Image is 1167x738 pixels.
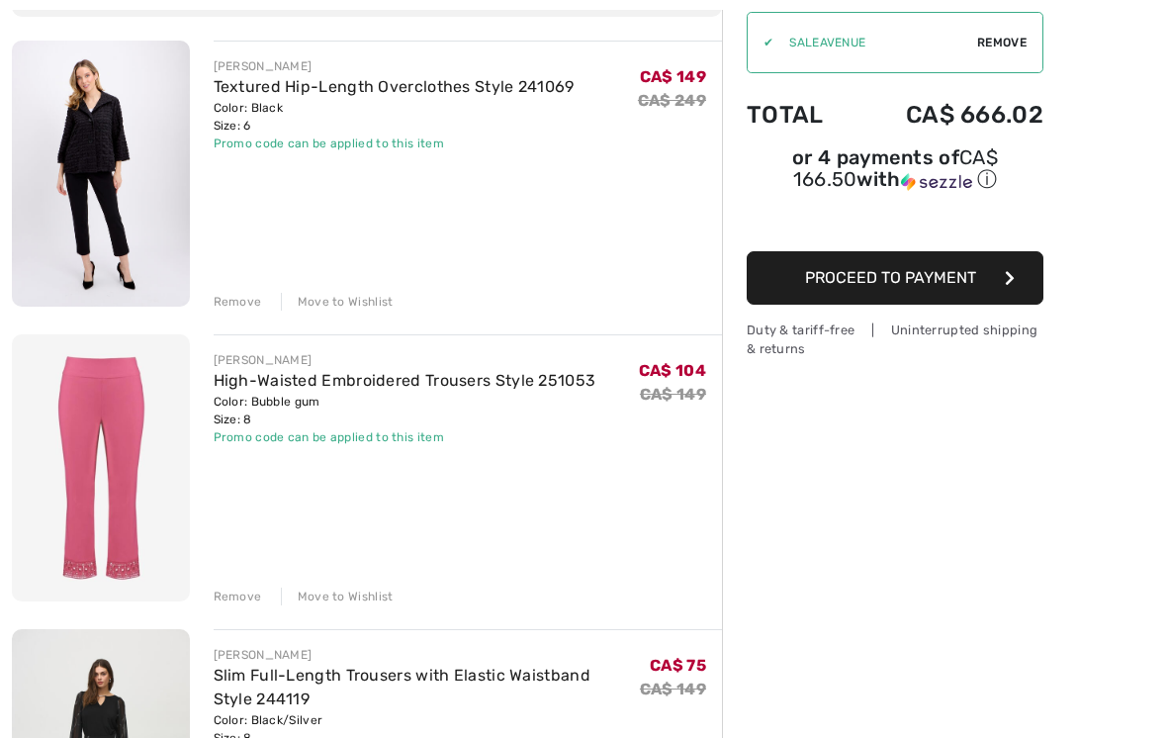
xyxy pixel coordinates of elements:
span: CA$ 166.50 [793,145,998,191]
s: CA$ 149 [640,680,706,698]
div: Remove [214,293,262,311]
div: Color: Black Size: 6 [214,99,575,135]
div: Promo code can be applied to this item [214,428,596,446]
td: Total [747,81,853,148]
a: High-Waisted Embroidered Trousers Style 251053 [214,371,596,390]
s: CA$ 249 [638,91,706,110]
div: [PERSON_NAME] [214,646,640,664]
div: or 4 payments of with [747,148,1043,193]
div: ✔ [748,34,773,51]
div: Remove [214,588,262,605]
div: Move to Wishlist [281,588,394,605]
div: [PERSON_NAME] [214,57,575,75]
span: Proceed to Payment [805,268,976,287]
iframe: PayPal-paypal [747,200,1043,244]
a: Textured Hip-Length Overclothes Style 241069 [214,77,575,96]
span: CA$ 149 [640,67,706,86]
div: Promo code can be applied to this item [214,135,575,152]
img: Textured Hip-Length Overclothes Style 241069 [12,41,190,307]
div: [PERSON_NAME] [214,351,596,369]
div: or 4 payments ofCA$ 166.50withSezzle Click to learn more about Sezzle [747,148,1043,200]
div: Color: Bubble gum Size: 8 [214,393,596,428]
div: Move to Wishlist [281,293,394,311]
span: CA$ 104 [639,361,706,380]
img: Sezzle [901,173,972,191]
span: Remove [977,34,1027,51]
button: Proceed to Payment [747,251,1043,305]
span: CA$ 75 [650,656,706,675]
div: Duty & tariff-free | Uninterrupted shipping & returns [747,321,1043,358]
a: Slim Full-Length Trousers with Elastic Waistband Style 244119 [214,666,590,708]
s: CA$ 149 [640,385,706,404]
input: Promo code [773,13,977,72]
img: High-Waisted Embroidered Trousers Style 251053 [12,334,190,600]
td: CA$ 666.02 [853,81,1043,148]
